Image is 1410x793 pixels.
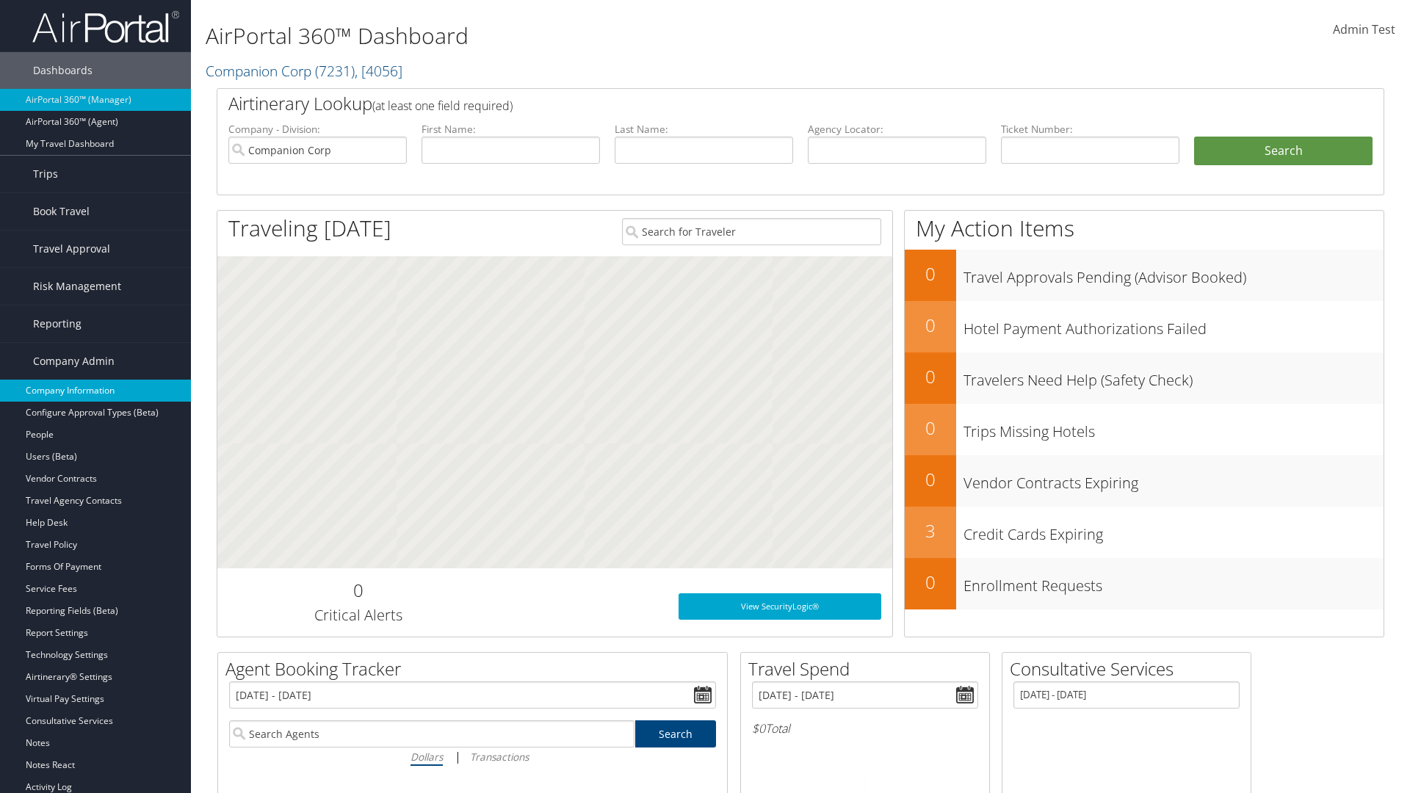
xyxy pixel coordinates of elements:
span: Dashboards [33,52,93,89]
h2: 0 [905,261,956,286]
a: 0Hotel Payment Authorizations Failed [905,301,1384,352]
span: (at least one field required) [372,98,513,114]
a: 0Travelers Need Help (Safety Check) [905,352,1384,404]
a: 0Travel Approvals Pending (Advisor Booked) [905,250,1384,301]
button: Search [1194,137,1373,166]
h2: 0 [228,578,488,603]
h1: AirPortal 360™ Dashboard [206,21,999,51]
a: 3Credit Cards Expiring [905,507,1384,558]
h2: Consultative Services [1010,656,1251,681]
span: $0 [752,720,765,736]
span: Reporting [33,305,82,342]
a: 0Trips Missing Hotels [905,404,1384,455]
a: 0Enrollment Requests [905,558,1384,609]
label: Last Name: [615,122,793,137]
input: Search for Traveler [622,218,881,245]
span: , [ 4056 ] [355,61,402,81]
span: Trips [33,156,58,192]
h3: Critical Alerts [228,605,488,626]
span: Admin Test [1333,21,1395,37]
h2: Airtinerary Lookup [228,91,1276,116]
h1: My Action Items [905,213,1384,244]
label: Ticket Number: [1001,122,1179,137]
i: Transactions [470,750,529,764]
h3: Travelers Need Help (Safety Check) [963,363,1384,391]
h2: 0 [905,416,956,441]
h3: Hotel Payment Authorizations Failed [963,311,1384,339]
h2: 3 [905,518,956,543]
a: Admin Test [1333,7,1395,53]
a: 0Vendor Contracts Expiring [905,455,1384,507]
h2: 0 [905,467,956,492]
h3: Enrollment Requests [963,568,1384,596]
span: Risk Management [33,268,121,305]
input: Search Agents [229,720,634,747]
span: ( 7231 ) [315,61,355,81]
h1: Traveling [DATE] [228,213,391,244]
a: View SecurityLogic® [679,593,881,620]
h3: Credit Cards Expiring [963,517,1384,545]
img: airportal-logo.png [32,10,179,44]
h2: Agent Booking Tracker [225,656,727,681]
i: Dollars [411,750,443,764]
h2: Travel Spend [748,656,989,681]
label: First Name: [422,122,600,137]
h3: Vendor Contracts Expiring [963,466,1384,493]
label: Agency Locator: [808,122,986,137]
h2: 0 [905,313,956,338]
div: | [229,747,716,766]
span: Travel Approval [33,231,110,267]
span: Book Travel [33,193,90,230]
span: Company Admin [33,343,115,380]
label: Company - Division: [228,122,407,137]
h3: Travel Approvals Pending (Advisor Booked) [963,260,1384,288]
a: Companion Corp [206,61,402,81]
h3: Trips Missing Hotels [963,414,1384,442]
h2: 0 [905,364,956,389]
h6: Total [752,720,978,736]
a: Search [635,720,717,747]
h2: 0 [905,570,956,595]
